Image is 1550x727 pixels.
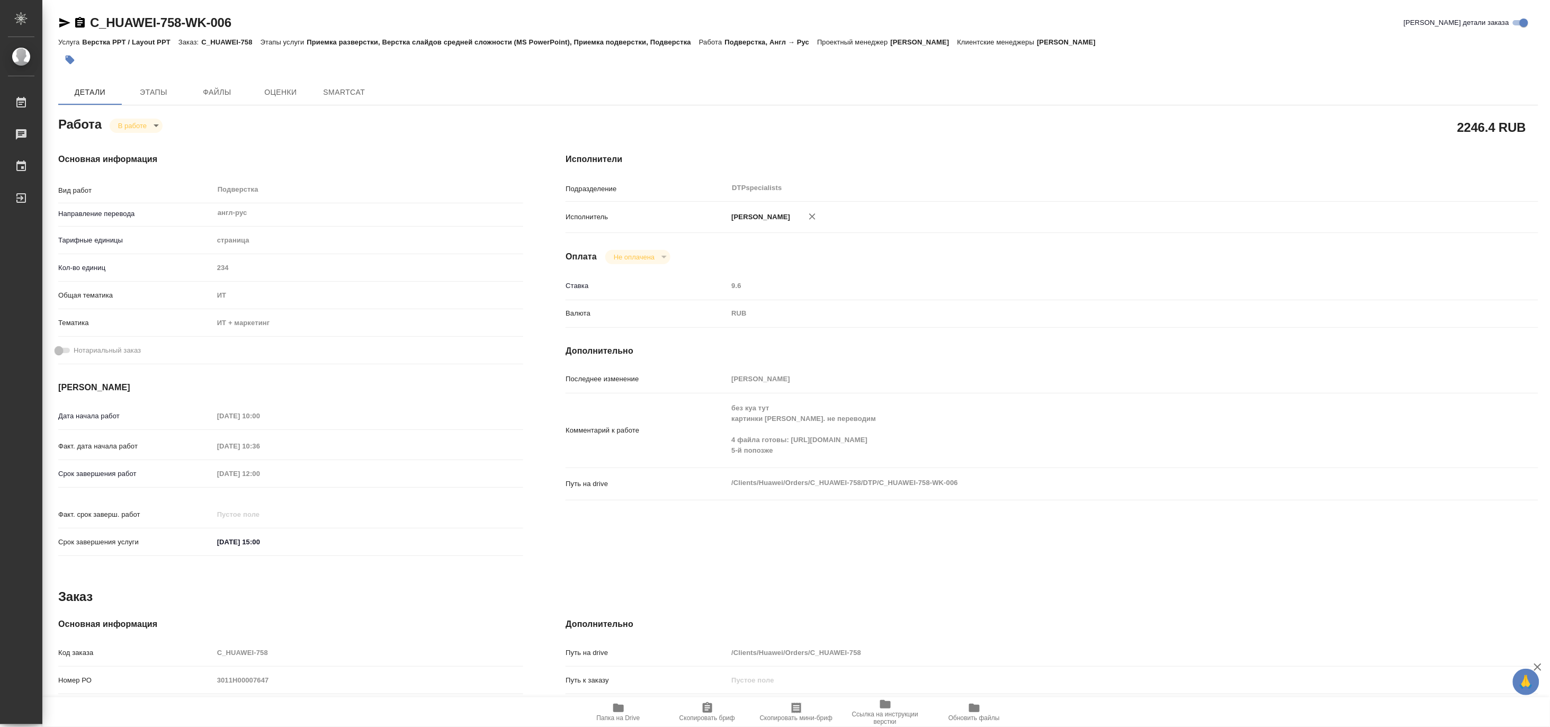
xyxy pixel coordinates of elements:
[213,466,306,481] input: Пустое поле
[213,672,524,688] input: Пустое поле
[255,86,306,99] span: Оценки
[663,697,752,727] button: Скопировать бриф
[213,260,524,275] input: Пустое поле
[891,38,957,46] p: [PERSON_NAME]
[760,714,832,722] span: Скопировать мини-бриф
[752,697,841,727] button: Скопировать мини-бриф
[213,438,306,454] input: Пустое поле
[817,38,890,46] p: Проектный менеджер
[58,290,213,301] p: Общая тематика
[728,645,1457,660] input: Пустое поле
[192,86,243,99] span: Файлы
[1513,669,1539,695] button: 🙏
[74,16,86,29] button: Скопировать ссылку
[58,209,213,219] p: Направление перевода
[566,281,728,291] p: Ставка
[58,38,82,46] p: Услуга
[58,648,213,658] p: Код заказа
[58,318,213,328] p: Тематика
[213,645,524,660] input: Пустое поле
[957,38,1037,46] p: Клиентские менеджеры
[58,48,82,71] button: Добавить тэг
[566,618,1538,631] h4: Дополнительно
[213,286,524,304] div: ИТ
[213,534,306,550] input: ✎ Введи что-нибудь
[58,537,213,548] p: Срок завершения услуги
[566,345,1538,357] h4: Дополнительно
[597,714,640,722] span: Папка на Drive
[319,86,370,99] span: SmartCat
[58,509,213,520] p: Факт. срок заверш. работ
[58,381,523,394] h4: [PERSON_NAME]
[58,618,523,631] h4: Основная информация
[213,231,524,249] div: страница
[728,474,1457,492] textarea: /Clients/Huawei/Orders/C_HUAWEI-758/DTP/C_HUAWEI-758-WK-006
[178,38,201,46] p: Заказ:
[948,714,1000,722] span: Обновить файлы
[261,38,307,46] p: Этапы услуги
[58,588,93,605] h2: Заказ
[728,278,1457,293] input: Пустое поле
[566,648,728,658] p: Путь на drive
[58,469,213,479] p: Срок завершения работ
[566,153,1538,166] h4: Исполнители
[213,314,524,332] div: ИТ + маркетинг
[1517,671,1535,693] span: 🙏
[566,374,728,384] p: Последнее изменение
[115,121,150,130] button: В работе
[574,697,663,727] button: Папка на Drive
[566,250,597,263] h4: Оплата
[58,114,102,133] h2: Работа
[128,86,179,99] span: Этапы
[611,253,658,262] button: Не оплачена
[728,212,790,222] p: [PERSON_NAME]
[728,304,1457,322] div: RUB
[566,425,728,436] p: Комментарий к работе
[699,38,725,46] p: Работа
[213,507,306,522] input: Пустое поле
[841,697,930,727] button: Ссылка на инструкции верстки
[90,15,231,30] a: C_HUAWEI-758-WK-006
[725,38,818,46] p: Подверстка, Англ → Рус
[1404,17,1509,28] span: [PERSON_NAME] детали заказа
[58,153,523,166] h4: Основная информация
[728,371,1457,387] input: Пустое поле
[1457,118,1526,136] h2: 2246.4 RUB
[65,86,115,99] span: Детали
[58,411,213,421] p: Дата начала работ
[58,235,213,246] p: Тарифные единицы
[605,250,670,264] div: В работе
[728,672,1457,688] input: Пустое поле
[566,212,728,222] p: Исполнитель
[566,675,728,686] p: Путь к заказу
[58,675,213,686] p: Номер РО
[801,205,824,228] button: Удалить исполнителя
[566,184,728,194] p: Подразделение
[728,399,1457,460] textarea: без куа тут картинки [PERSON_NAME]. не переводим 4 файла готовы: [URL][DOMAIN_NAME] 5-й попозже
[58,16,71,29] button: Скопировать ссылку для ЯМессенджера
[110,119,163,133] div: В работе
[679,714,735,722] span: Скопировать бриф
[930,697,1019,727] button: Обновить файлы
[58,441,213,452] p: Факт. дата начала работ
[58,185,213,196] p: Вид работ
[566,308,728,319] p: Валюта
[74,345,141,356] span: Нотариальный заказ
[58,263,213,273] p: Кол-во единиц
[847,711,924,725] span: Ссылка на инструкции верстки
[82,38,178,46] p: Верстка PPT / Layout PPT
[1037,38,1104,46] p: [PERSON_NAME]
[307,38,699,46] p: Приемка разверстки, Верстка слайдов средней сложности (MS PowerPoint), Приемка подверстки, Подвер...
[213,408,306,424] input: Пустое поле
[566,479,728,489] p: Путь на drive
[201,38,260,46] p: C_HUAWEI-758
